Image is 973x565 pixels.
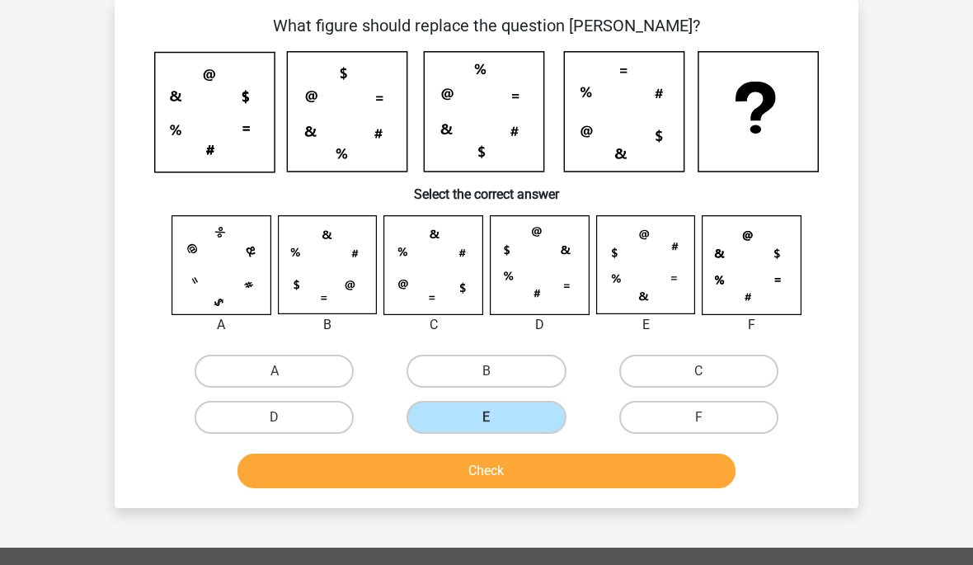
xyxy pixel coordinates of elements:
p: What figure should replace the question [PERSON_NAME]? [141,13,832,38]
div: C [371,315,496,335]
div: F [689,315,814,335]
button: Check [237,454,736,488]
label: E [407,401,566,434]
div: E [584,315,708,335]
h6: Select the correct answer [141,173,832,202]
label: F [619,401,778,434]
label: C [619,355,778,388]
label: A [195,355,354,388]
div: B [266,315,390,335]
div: A [159,315,284,335]
div: D [477,315,602,335]
label: D [195,401,354,434]
label: B [407,355,566,388]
